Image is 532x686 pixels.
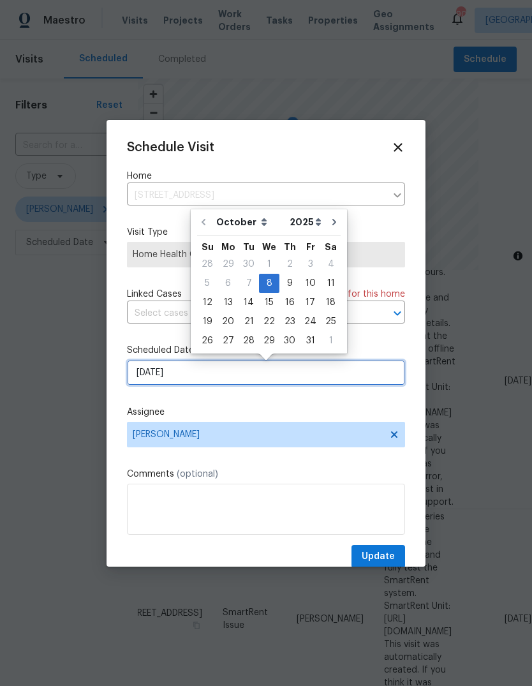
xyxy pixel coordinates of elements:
[321,274,341,292] div: 11
[194,209,213,235] button: Go to previous month
[243,242,255,251] abbr: Tuesday
[239,331,259,350] div: Tue Oct 28 2025
[197,312,218,331] div: Sun Oct 19 2025
[127,170,405,183] label: Home
[306,242,315,251] abbr: Friday
[279,274,300,293] div: Thu Oct 09 2025
[177,470,218,479] span: (optional)
[127,186,386,205] input: Enter in an address
[321,255,341,273] div: 4
[197,274,218,292] div: 5
[321,312,341,331] div: Sat Oct 25 2025
[127,344,405,357] label: Scheduled Date
[197,255,218,273] div: 28
[221,242,235,251] abbr: Monday
[262,242,276,251] abbr: Wednesday
[239,293,259,312] div: Tue Oct 14 2025
[279,274,300,292] div: 9
[391,140,405,154] span: Close
[279,312,300,331] div: Thu Oct 23 2025
[197,313,218,331] div: 19
[218,255,239,273] div: 29
[259,313,279,331] div: 22
[239,332,259,350] div: 28
[259,294,279,311] div: 15
[279,255,300,274] div: Thu Oct 02 2025
[300,274,321,292] div: 10
[259,332,279,350] div: 29
[133,429,383,440] span: [PERSON_NAME]
[127,288,182,301] span: Linked Cases
[321,274,341,293] div: Sat Oct 11 2025
[133,248,399,261] span: Home Health Checkup
[279,293,300,312] div: Thu Oct 16 2025
[321,294,341,311] div: 18
[300,293,321,312] div: Fri Oct 17 2025
[279,255,300,273] div: 2
[127,468,405,481] label: Comments
[300,274,321,293] div: Fri Oct 10 2025
[321,293,341,312] div: Sat Oct 18 2025
[127,406,405,419] label: Assignee
[197,294,218,311] div: 12
[259,331,279,350] div: Wed Oct 29 2025
[197,293,218,312] div: Sun Oct 12 2025
[218,313,239,331] div: 20
[325,242,337,251] abbr: Saturday
[321,255,341,274] div: Sat Oct 04 2025
[127,304,369,324] input: Select cases
[300,331,321,350] div: Fri Oct 31 2025
[300,313,321,331] div: 24
[351,545,405,569] button: Update
[321,331,341,350] div: Sat Nov 01 2025
[239,255,259,274] div: Tue Sep 30 2025
[279,331,300,350] div: Thu Oct 30 2025
[127,226,405,239] label: Visit Type
[239,313,259,331] div: 21
[259,274,279,292] div: 8
[388,304,406,322] button: Open
[300,294,321,311] div: 17
[127,360,405,385] input: M/D/YYYY
[300,332,321,350] div: 31
[239,294,259,311] div: 14
[300,312,321,331] div: Fri Oct 24 2025
[279,294,300,311] div: 16
[197,332,218,350] div: 26
[259,255,279,274] div: Wed Oct 01 2025
[259,255,279,273] div: 1
[218,274,239,292] div: 6
[300,255,321,274] div: Fri Oct 03 2025
[239,312,259,331] div: Tue Oct 21 2025
[213,213,286,232] select: Month
[218,255,239,274] div: Mon Sep 29 2025
[284,242,296,251] abbr: Thursday
[202,242,214,251] abbr: Sunday
[239,274,259,293] div: Tue Oct 07 2025
[259,274,279,293] div: Wed Oct 08 2025
[218,332,239,350] div: 27
[321,313,341,331] div: 25
[197,331,218,350] div: Sun Oct 26 2025
[239,274,259,292] div: 7
[279,332,300,350] div: 30
[218,294,239,311] div: 13
[259,312,279,331] div: Wed Oct 22 2025
[239,255,259,273] div: 30
[279,313,300,331] div: 23
[259,293,279,312] div: Wed Oct 15 2025
[197,274,218,293] div: Sun Oct 05 2025
[218,312,239,331] div: Mon Oct 20 2025
[325,209,344,235] button: Go to next month
[218,331,239,350] div: Mon Oct 27 2025
[286,213,325,232] select: Year
[218,274,239,293] div: Mon Oct 06 2025
[197,255,218,274] div: Sun Sep 28 2025
[218,293,239,312] div: Mon Oct 13 2025
[362,549,395,565] span: Update
[321,332,341,350] div: 1
[127,141,214,154] span: Schedule Visit
[300,255,321,273] div: 3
